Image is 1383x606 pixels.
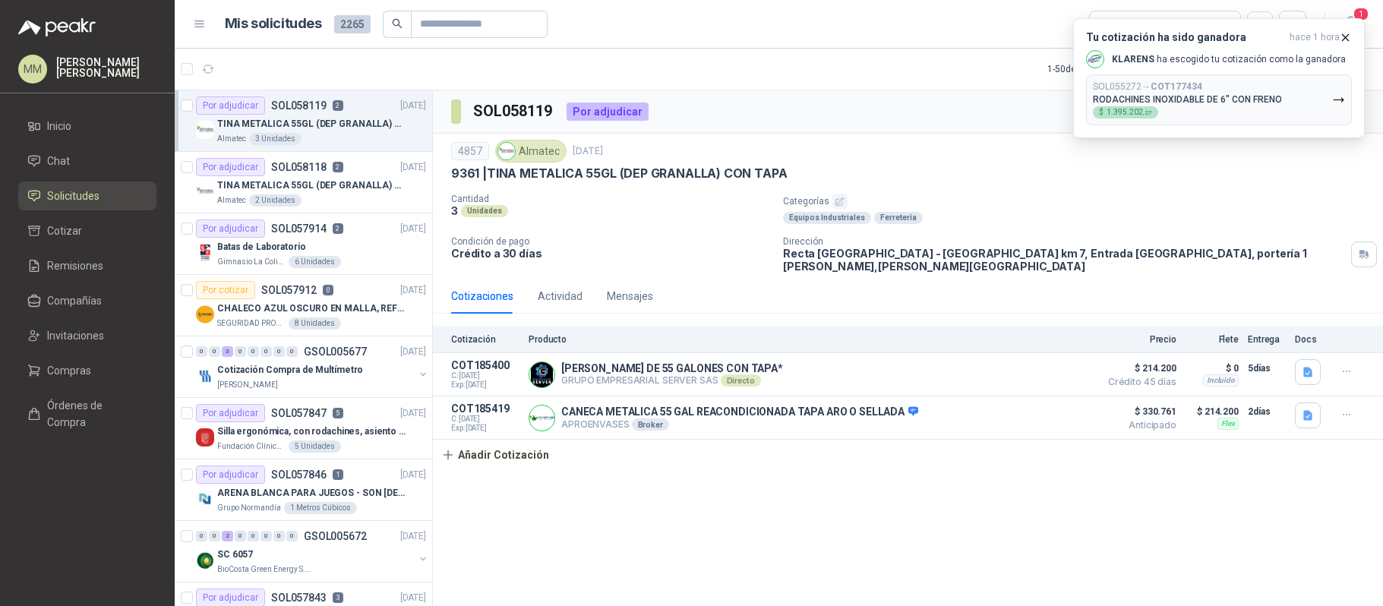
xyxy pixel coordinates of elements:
[451,424,519,433] span: Exp: [DATE]
[18,55,47,84] div: MM
[217,502,281,514] p: Grupo Normandía
[1151,81,1202,92] b: COT177434
[400,406,426,421] p: [DATE]
[196,281,255,299] div: Por cotizar
[175,275,432,336] a: Por cotizarSOL0579120[DATE] Company LogoCHALECO AZUL OSCURO EN MALLA, REFLECTIVOSEGURIDAD PROVISE...
[175,459,432,521] a: Por adjudicarSOL0578461[DATE] Company LogoARENA BLANCA PARA JUEGOS - SON [DEMOGRAPHIC_DATA].31 ME...
[196,551,214,570] img: Company Logo
[248,346,259,357] div: 0
[400,468,426,482] p: [DATE]
[400,222,426,236] p: [DATE]
[196,96,265,115] div: Por adjudicar
[607,288,653,305] div: Mensajes
[175,90,432,152] a: Por adjudicarSOL0581192[DATE] Company LogoTINA METALICA 55GL (DEP GRANALLA) CON TAPAAlmatec3 Unid...
[261,285,317,295] p: SOL057912
[249,133,302,145] div: 3 Unidades
[18,18,96,36] img: Logo peakr
[333,162,343,172] p: 2
[783,212,871,224] div: Equipos Industriales
[47,153,70,169] span: Chat
[209,531,220,541] div: 0
[561,362,783,374] p: [PERSON_NAME] DE 55 GALONES CON TAPA*
[196,121,214,139] img: Company Logo
[304,346,367,357] p: GSOL005677
[271,469,327,480] p: SOL057846
[271,408,327,418] p: SOL057847
[1186,402,1239,421] p: $ 214.200
[217,133,246,145] p: Almatec
[1100,359,1176,377] span: $ 214.200
[271,592,327,603] p: SOL057843
[235,346,246,357] div: 0
[289,440,341,453] div: 5 Unidades
[561,374,783,387] p: GRUPO EMPRESARIAL SERVER SAS
[451,166,787,181] p: 9361 | TINA METALICA 55GL (DEP GRANALLA) CON TAPA
[451,359,519,371] p: COT185400
[1086,74,1352,125] button: SOL055272→COT177434RODACHINES INOXIDABLE DE 6" CON FRENO$1.395.202,27
[217,301,406,316] p: CHALECO AZUL OSCURO EN MALLA, REFLECTIVO
[783,247,1345,273] p: Recta [GEOGRAPHIC_DATA] - [GEOGRAPHIC_DATA] km 7, Entrada [GEOGRAPHIC_DATA], portería 1 [PERSON_N...
[1107,109,1152,116] span: 1.395.202
[333,100,343,111] p: 2
[47,188,99,204] span: Solicitudes
[451,194,771,204] p: Cantidad
[1217,418,1239,430] div: Flex
[783,236,1345,247] p: Dirección
[47,362,91,379] span: Compras
[18,321,156,350] a: Invitaciones
[1100,421,1176,430] span: Anticipado
[47,327,104,344] span: Invitaciones
[451,402,519,415] p: COT185419
[1248,402,1286,421] p: 2 días
[498,143,515,159] img: Company Logo
[47,397,142,431] span: Órdenes de Compra
[47,292,102,309] span: Compañías
[196,428,214,447] img: Company Logo
[1337,11,1365,38] button: 1
[1100,402,1176,421] span: $ 330.761
[1112,54,1154,65] b: KLARENS
[196,342,429,391] a: 0 0 3 0 0 0 0 0 GSOL005677[DATE] Company LogoCotización Compra de Multímetro[PERSON_NAME]
[392,18,403,29] span: search
[196,305,214,324] img: Company Logo
[196,490,214,508] img: Company Logo
[400,591,426,605] p: [DATE]
[400,529,426,544] p: [DATE]
[196,219,265,238] div: Por adjudicar
[273,531,285,541] div: 0
[451,247,771,260] p: Crédito a 30 días
[1093,81,1202,93] p: SOL055272 →
[1047,57,1141,81] div: 1 - 50 de 916
[433,440,557,470] button: Añadir Cotización
[529,362,554,387] img: Company Logo
[1112,53,1346,66] p: ha escogido tu cotización como la ganadora
[175,398,432,459] a: Por adjudicarSOL0578475[DATE] Company LogoSilla ergonómica, con rodachines, asiento ajustable en ...
[217,486,406,500] p: ARENA BLANCA PARA JUEGOS - SON [DEMOGRAPHIC_DATA].31 METROS CUBICOS
[196,531,207,541] div: 0
[217,256,286,268] p: Gimnasio La Colina
[632,418,669,431] div: Broker
[451,371,519,380] span: C: [DATE]
[461,205,508,217] div: Unidades
[18,181,156,210] a: Solicitudes
[289,256,341,268] div: 6 Unidades
[217,425,406,439] p: Silla ergonómica, con rodachines, asiento ajustable en altura, espaldar alto,
[495,140,567,163] div: Almatec
[1248,334,1286,345] p: Entrega
[217,440,286,453] p: Fundación Clínica Shaio
[18,356,156,385] a: Compras
[451,415,519,424] span: C: [DATE]
[1100,377,1176,387] span: Crédito 45 días
[1248,359,1286,377] p: 5 días
[529,406,554,431] img: Company Logo
[567,103,649,121] div: Por adjudicar
[334,15,371,33] span: 2265
[473,99,554,123] h3: SOL058119
[217,363,363,377] p: Cotización Compra de Multímetro
[1093,94,1282,105] p: RODACHINES INOXIDABLE DE 6" CON FRENO
[217,548,253,562] p: SC 6057
[209,346,220,357] div: 0
[561,418,918,431] p: APROENVASES
[271,223,327,234] p: SOL057914
[260,531,272,541] div: 0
